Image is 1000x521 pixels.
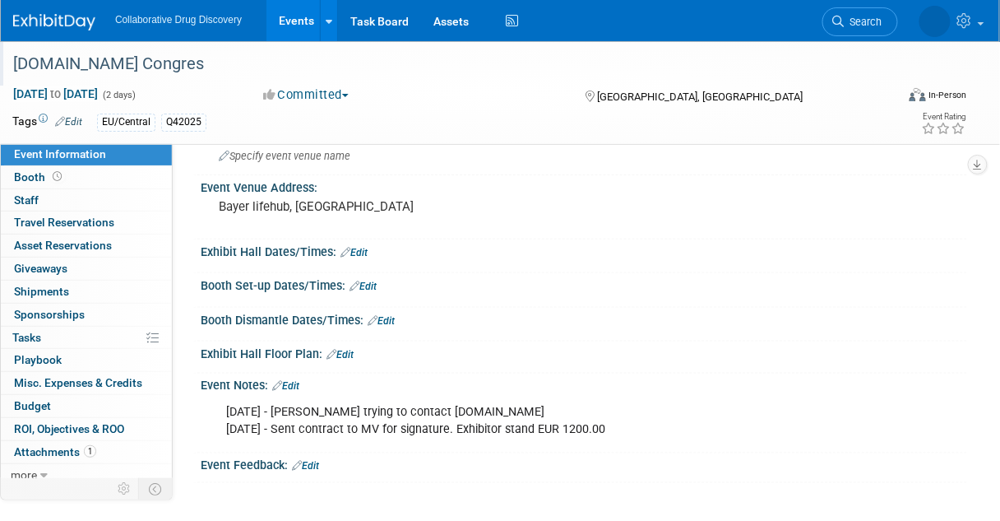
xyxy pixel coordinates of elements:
[14,147,106,160] span: Event Information
[115,14,242,26] span: Collaborative Drug Discovery
[1,349,172,371] a: Playbook
[201,374,967,395] div: Event Notes:
[14,193,39,207] span: Staff
[215,397,814,446] div: [DATE] - [PERSON_NAME] trying to contact [DOMAIN_NAME] [DATE] - Sent contract to MV for signature...
[1,166,172,188] a: Booth
[161,114,206,131] div: Q42025
[1,235,172,257] a: Asset Reservations
[11,468,37,481] span: more
[49,170,65,183] span: Booth not reserved yet
[257,86,355,104] button: Committed
[919,6,951,37] img: Amanda Briggs
[14,170,65,184] span: Booth
[219,199,502,214] pre: Bayer lifehub, [GEOGRAPHIC_DATA]
[201,175,967,196] div: Event Venue Address:
[55,116,82,128] a: Edit
[12,331,41,344] span: Tasks
[13,14,95,30] img: ExhibitDay
[14,445,96,458] span: Attachments
[1,304,172,326] a: Sponsorships
[1,143,172,165] a: Event Information
[910,88,926,101] img: Format-Inperson.png
[48,87,63,100] span: to
[14,216,114,229] span: Travel Reservations
[14,262,67,275] span: Giveaways
[928,89,967,101] div: In-Person
[1,441,172,463] a: Attachments1
[922,113,966,121] div: Event Rating
[272,381,299,393] a: Edit
[1,464,172,486] a: more
[201,308,967,329] div: Booth Dismantle Dates/Times:
[12,86,99,101] span: [DATE] [DATE]
[201,454,967,475] div: Event Feedback:
[7,49,886,79] div: [DOMAIN_NAME] Congres
[598,91,803,103] span: [GEOGRAPHIC_DATA], [GEOGRAPHIC_DATA]
[201,342,967,363] div: Exhibit Hall Floor Plan:
[14,376,142,389] span: Misc. Expenses & Credits
[14,399,51,412] span: Budget
[201,240,967,261] div: Exhibit Hall Dates/Times:
[340,247,368,258] a: Edit
[97,114,155,131] div: EU/Central
[822,7,898,36] a: Search
[12,113,82,132] td: Tags
[14,353,62,366] span: Playbook
[1,281,172,303] a: Shipments
[14,285,69,298] span: Shipments
[1,372,172,394] a: Misc. Expenses & Credits
[350,281,377,292] a: Edit
[1,395,172,417] a: Budget
[14,422,124,435] span: ROI, Objectives & ROO
[219,150,350,162] span: Specify event venue name
[1,418,172,440] a: ROI, Objectives & ROO
[292,461,319,472] a: Edit
[84,445,96,458] span: 1
[845,16,882,28] span: Search
[14,308,85,321] span: Sponsorships
[139,478,173,500] td: Toggle Event Tabs
[201,273,967,295] div: Booth Set-up Dates/Times:
[326,349,354,361] a: Edit
[110,478,139,500] td: Personalize Event Tab Strip
[1,327,172,349] a: Tasks
[829,86,968,110] div: Event Format
[1,189,172,212] a: Staff
[368,315,395,327] a: Edit
[1,212,172,234] a: Travel Reservations
[1,258,172,280] a: Giveaways
[101,90,136,100] span: (2 days)
[14,239,112,252] span: Asset Reservations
